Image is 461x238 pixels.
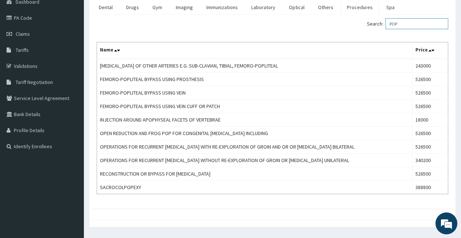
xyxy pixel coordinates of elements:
th: Name [97,42,412,59]
span: Tariff Negotiation [16,79,53,85]
span: Claims [16,31,30,37]
td: FEMORO-POPLITEAL BYPASS USING VEIN [97,86,412,100]
img: d_794563401_company_1708531726252_794563401 [13,37,30,55]
td: 526500 [412,100,448,113]
input: Search: [386,18,448,29]
td: INJECTION AROUND APOPHYSEAL FACETS OF VERTEBRAE [97,113,412,127]
th: Price [412,42,448,59]
textarea: Type your message and hit 'Enter' [4,160,139,185]
td: 526500 [412,127,448,140]
span: Tariffs [16,47,29,53]
label: Search: [367,18,448,29]
td: OPERATIONS FOR RECURRENT [MEDICAL_DATA] WITH RE-EXPLORATION OF GROIN AND OR OR [MEDICAL_DATA] BIL... [97,140,412,154]
td: 526500 [412,140,448,154]
td: 243000 [412,59,448,73]
td: 388800 [412,181,448,194]
td: OPEN REDUCTION AND FROG POP FOR CONGENITAL [MEDICAL_DATA] INCLUDING [97,127,412,140]
td: 526500 [412,86,448,100]
td: 340200 [412,154,448,167]
td: [MEDICAL_DATA] OF OTHER ARTERIES E.G. SUB-CLAVIAN, TIBIAL, FEMORO-POPLITEAL [97,59,412,73]
td: 526500 [412,167,448,181]
td: RECONSTRUCTION OR BYPASS FOR [MEDICAL_DATA] [97,167,412,181]
td: OPERATIONS FOR RECURRENT [MEDICAL_DATA] WITHOUT RE-EXPLORATION OF GROIN OR [MEDICAL_DATA] UNILATERAL [97,154,412,167]
td: 18000 [412,113,448,127]
span: We're online! [42,72,101,146]
td: SACROCOLPOPEXY [97,181,412,194]
div: Chat with us now [38,41,123,50]
td: FEMORO-POPLITEAL BYPASS USING PROSTHESIS [97,73,412,86]
td: FEMORO-POPLITEAL BYPASS USING VEIN CUFF OR PATCH [97,100,412,113]
td: 526500 [412,73,448,86]
div: Minimize live chat window [120,4,137,21]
